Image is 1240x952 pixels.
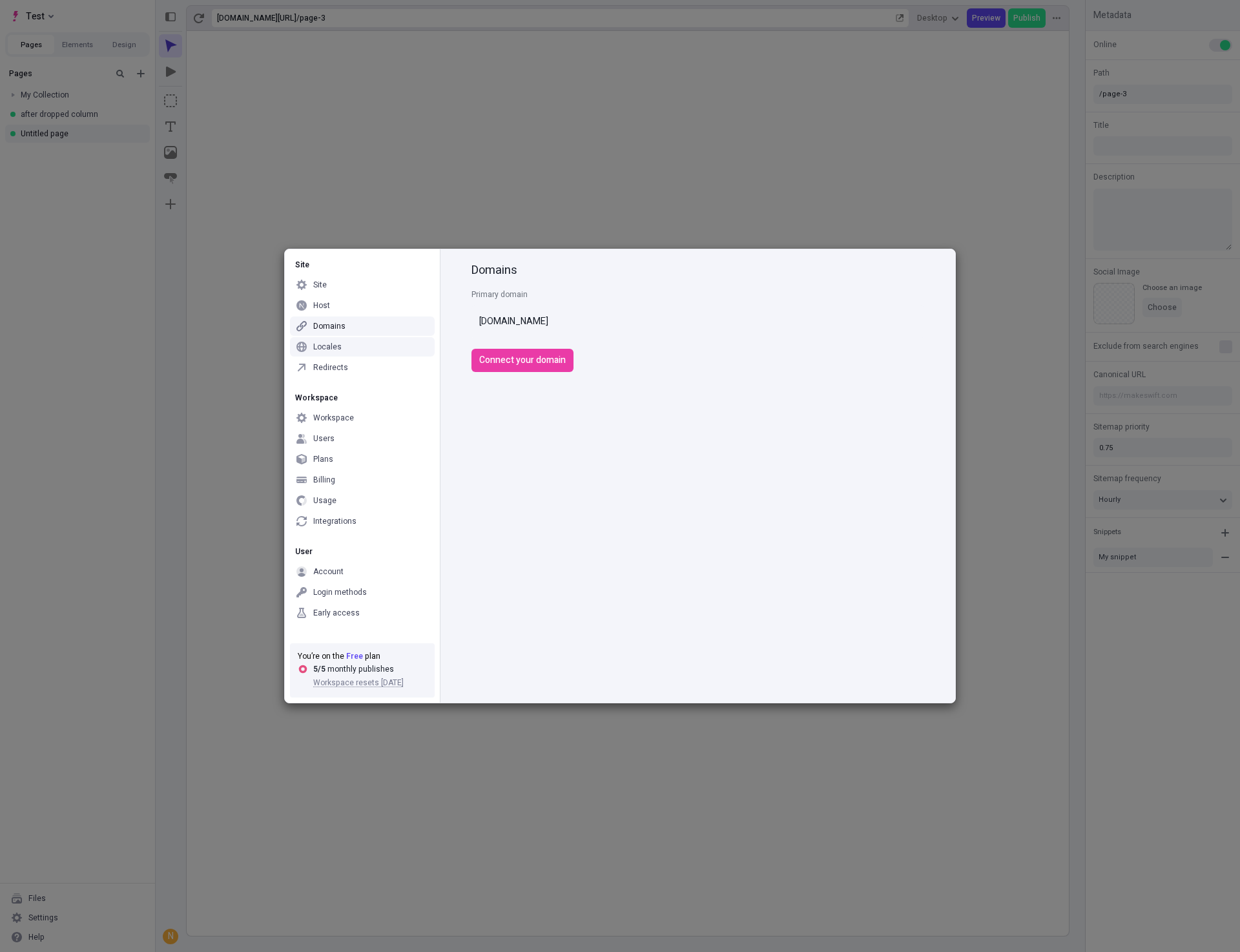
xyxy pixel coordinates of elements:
[327,663,394,675] span: monthly publishes
[313,280,327,290] div: Site
[313,321,346,331] div: Domains
[479,353,566,367] span: Connect your domain
[313,495,336,506] div: Usage
[313,362,348,373] div: Redirects
[313,475,335,485] div: Billing
[313,566,344,577] div: Account
[471,349,573,372] button: Connect your domain
[313,433,335,444] div: Users
[313,342,342,352] div: Locales
[313,677,404,688] span: Workspace resets [DATE]
[313,516,356,526] div: Integrations
[290,393,435,403] div: Workspace
[313,413,354,423] div: Workspace
[313,300,330,311] div: Host
[313,587,367,597] div: Login methods
[298,651,427,661] div: You’re on the plan
[313,454,333,464] div: Plans
[290,546,435,557] div: User
[313,663,325,675] span: 5 / 5
[290,260,435,270] div: Site
[313,608,360,618] div: Early access
[346,650,363,662] span: Free
[479,315,548,329] div: [DOMAIN_NAME]
[471,289,924,300] div: Primary domain
[471,262,924,279] div: Domains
